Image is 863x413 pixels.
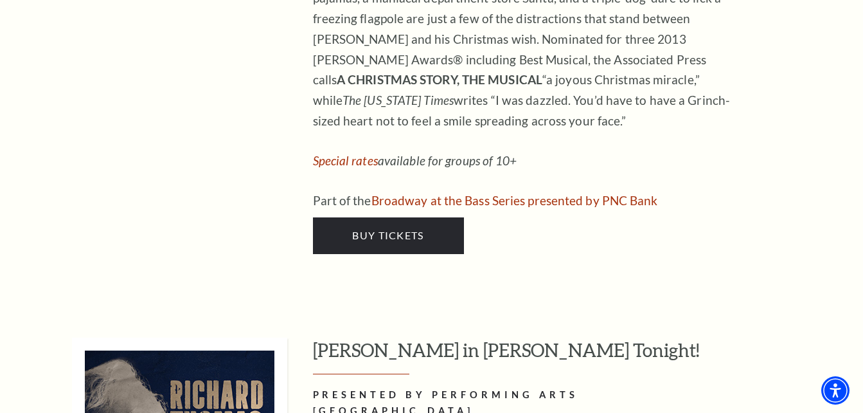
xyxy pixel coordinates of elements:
a: Special rates [313,153,378,168]
span: Buy Tickets [352,229,423,241]
div: Accessibility Menu [821,376,850,405]
em: The [US_STATE] Times [343,93,454,107]
em: available for groups of 10+ [313,153,517,168]
strong: A CHRISTMAS STORY, THE MUSICAL [337,72,542,87]
a: Buy Tickets [313,217,464,253]
a: Broadway at the Bass Series presented by PNC Bank [371,193,658,208]
p: Part of the [313,190,731,211]
h3: [PERSON_NAME] in [PERSON_NAME] Tonight! [313,338,830,374]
